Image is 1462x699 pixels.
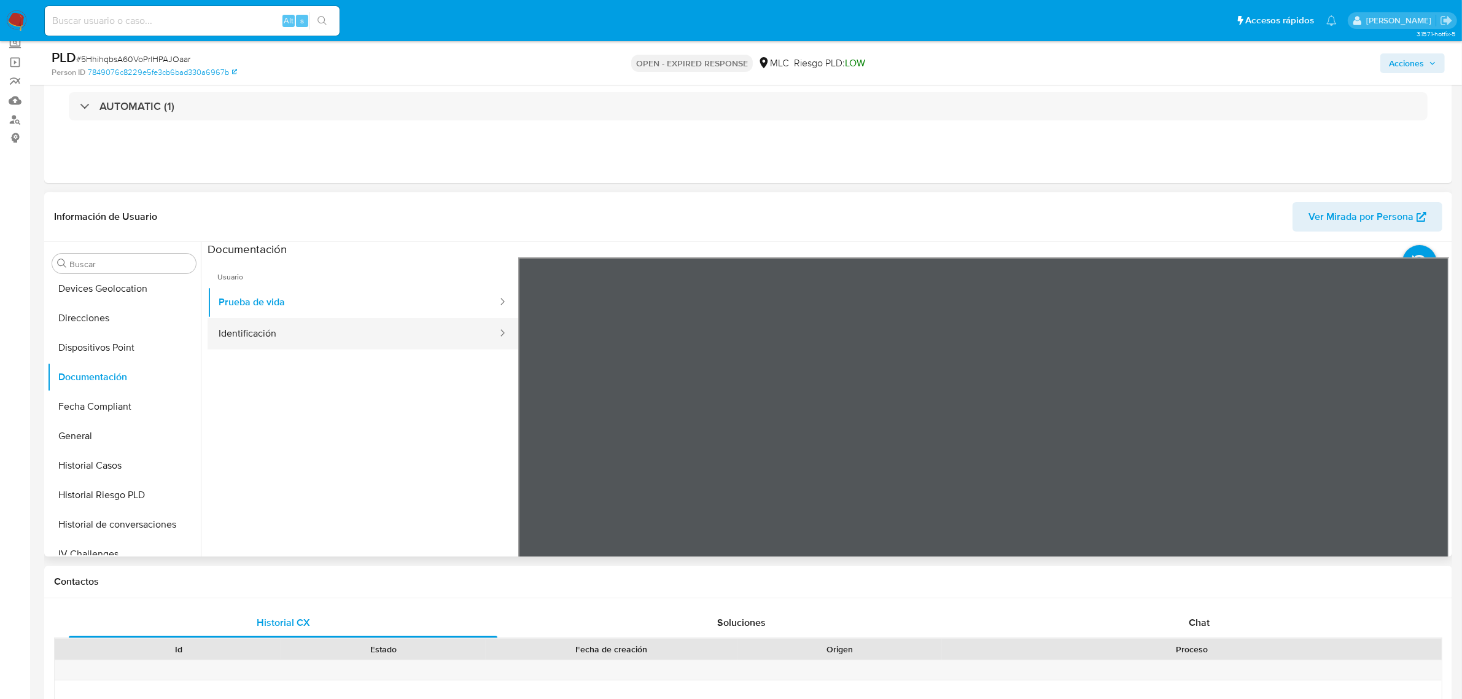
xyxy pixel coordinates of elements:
span: Chat [1189,615,1210,630]
button: Dispositivos Point [47,333,201,362]
h3: AUTOMATIC (1) [99,100,174,113]
span: Alt [284,15,294,26]
button: Historial de conversaciones [47,510,201,539]
b: PLD [52,47,76,67]
a: 7849076c8229e5fe3cb6bad330a6967b [88,67,237,78]
span: Riesgo PLD: [794,57,865,70]
button: IV Challenges [47,539,201,569]
button: Ver Mirada por Persona [1293,202,1442,232]
button: Devices Geolocation [47,274,201,303]
input: Buscar [69,259,191,270]
div: MLC [758,57,789,70]
button: Historial Riesgo PLD [47,480,201,510]
h1: Contactos [54,576,1442,588]
button: General [47,421,201,451]
span: Soluciones [717,615,766,630]
button: search-icon [309,12,335,29]
button: Direcciones [47,303,201,333]
div: Proceso [951,643,1433,655]
span: Accesos rápidos [1245,14,1314,27]
button: Fecha Compliant [47,392,201,421]
span: 3.157.1-hotfix-5 [1417,29,1456,39]
button: Historial Casos [47,451,201,480]
div: Origen [746,643,933,655]
div: Estado [289,643,476,655]
b: Person ID [52,67,85,78]
button: Acciones [1380,53,1445,73]
input: Buscar usuario o caso... [45,13,340,29]
p: valentina.fiuri@mercadolibre.com [1366,15,1436,26]
button: Buscar [57,259,67,268]
span: s [300,15,304,26]
div: Fecha de creación [494,643,729,655]
span: Historial CX [257,615,310,630]
h1: Información de Usuario [54,211,157,223]
span: LOW [845,56,865,70]
a: Salir [1440,14,1453,27]
span: Ver Mirada por Persona [1308,202,1413,232]
a: Notificaciones [1326,15,1337,26]
div: Id [85,643,272,655]
span: Acciones [1389,53,1424,73]
button: Documentación [47,362,201,392]
p: OPEN - EXPIRED RESPONSE [631,55,753,72]
div: AUTOMATIC (1) [69,92,1428,120]
span: # 5HhihqbsA60VoPrlHPAJOaar [76,53,190,65]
